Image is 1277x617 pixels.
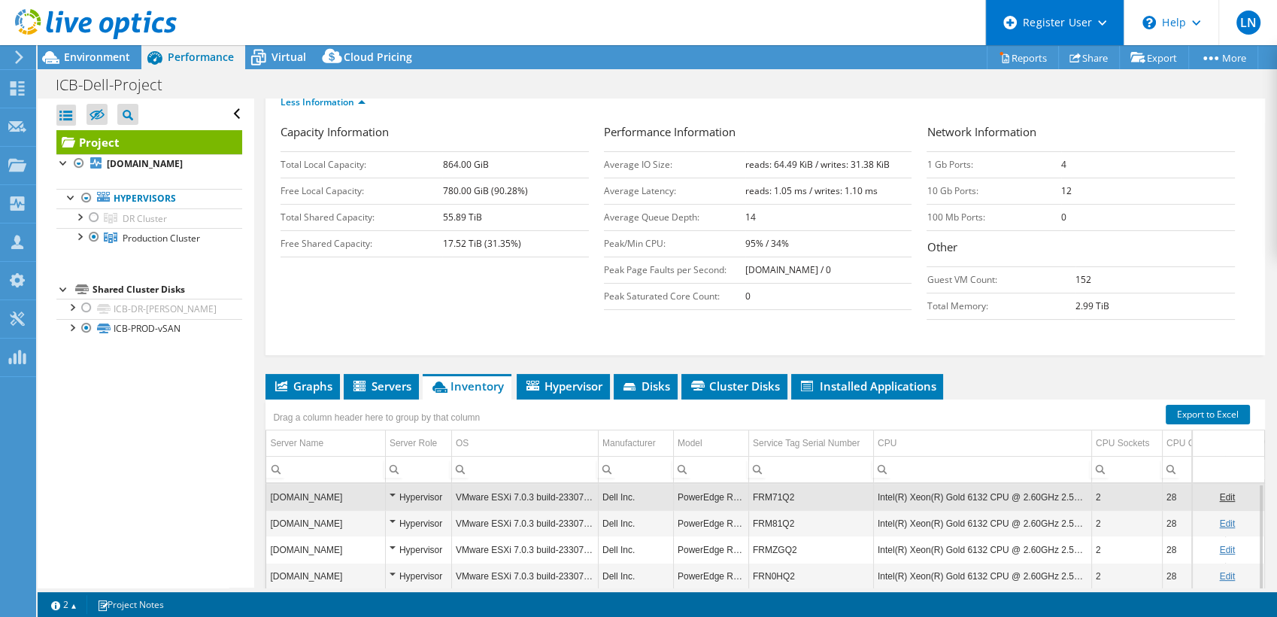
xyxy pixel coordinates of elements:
[56,208,242,228] a: DR Cluster
[1091,456,1162,482] td: Column CPU Sockets, Filter cell
[1096,434,1149,452] div: CPU Sockets
[602,434,656,452] div: Manufacturer
[390,567,447,585] div: Hypervisor
[927,151,1060,178] td: 1 Gb Ports:
[1075,299,1109,312] b: 2.99 TiB
[385,456,451,482] td: Column Server Role, Filter cell
[927,266,1075,293] td: Guest VM Count:
[1236,11,1260,35] span: LN
[927,204,1060,230] td: 100 Mb Ports:
[56,228,242,248] a: Production Cluster
[1142,16,1156,29] svg: \n
[878,434,896,452] div: CPU
[927,178,1060,204] td: 10 Gb Ports:
[987,46,1059,69] a: Reports
[456,434,469,452] div: OS
[748,484,873,510] td: Column Service Tag Serial Number, Value FRM71Q2
[64,50,130,64] span: Environment
[266,430,385,457] td: Server Name Column
[1219,518,1235,529] a: Edit
[745,211,756,223] b: 14
[1162,536,1225,563] td: Column CPU Cores, Value 28
[442,158,488,171] b: 864.00 GiB
[598,456,673,482] td: Column Manufacturer, Filter cell
[873,456,1091,482] td: Column CPU, Filter cell
[1166,405,1250,424] a: Export to Excel
[673,430,748,457] td: Model Column
[266,484,385,510] td: Column Server Name, Value icbesx4.intercreditbank.com
[281,204,442,230] td: Total Shared Capacity:
[1058,46,1120,69] a: Share
[1219,492,1235,503] a: Edit
[621,378,670,394] span: Disks
[927,123,1235,144] h3: Network Information
[385,563,451,589] td: Column Server Role, Value Hypervisor
[390,488,447,506] div: Hypervisor
[1219,545,1235,555] a: Edit
[604,178,745,204] td: Average Latency:
[748,563,873,589] td: Column Service Tag Serial Number, Value FRN0HQ2
[753,434,860,452] div: Service Tag Serial Number
[873,484,1091,510] td: Column CPU, Value Intel(R) Xeon(R) Gold 6132 CPU @ 2.60GHz 2.59 GHz
[266,510,385,536] td: Column Server Name, Value icbesx1.intercreditbank.com
[1091,510,1162,536] td: Column CPU Sockets, Value 2
[1061,211,1066,223] b: 0
[385,430,451,457] td: Server Role Column
[344,50,412,64] span: Cloud Pricing
[351,378,411,394] span: Servers
[1162,430,1225,457] td: CPU Cores Column
[745,184,878,197] b: reads: 1.05 ms / writes: 1.10 ms
[451,456,598,482] td: Column OS, Filter cell
[451,430,598,457] td: OS Column
[673,510,748,536] td: Column Model, Value PowerEdge R740
[56,130,242,154] a: Project
[451,484,598,510] td: Column OS, Value VMware ESXi 7.0.3 build-23307199
[748,536,873,563] td: Column Service Tag Serial Number, Value FRMZGQ2
[678,434,702,452] div: Model
[451,510,598,536] td: Column OS, Value VMware ESXi 7.0.3 build-23307199
[927,293,1075,319] td: Total Memory:
[873,510,1091,536] td: Column CPU, Value Intel(R) Xeon(R) Gold 6132 CPU @ 2.60GHz 2.59 GHz
[442,237,520,250] b: 17.52 TiB (31.35%)
[266,536,385,563] td: Column Server Name, Value icbesx2.intercreditbank.com
[1219,571,1235,582] a: Edit
[56,154,242,174] a: [DOMAIN_NAME]
[266,563,385,589] td: Column Server Name, Value icbesx3.intercreditbank.com
[604,151,745,178] td: Average IO Size:
[1119,46,1189,69] a: Export
[598,430,673,457] td: Manufacturer Column
[799,378,936,394] span: Installed Applications
[1061,158,1066,171] b: 4
[442,184,527,197] b: 780.00 GiB (90.28%)
[123,232,200,245] span: Production Cluster
[86,595,174,614] a: Project Notes
[598,510,673,536] td: Column Manufacturer, Value Dell Inc.
[281,230,442,257] td: Free Shared Capacity:
[269,407,484,428] div: Drag a column header here to group by that column
[390,434,437,452] div: Server Role
[390,541,447,559] div: Hypervisor
[673,536,748,563] td: Column Model, Value PowerEdge R740
[270,434,323,452] div: Server Name
[49,77,186,93] h1: ICB-Dell-Project
[385,536,451,563] td: Column Server Role, Value Hypervisor
[927,239,1235,259] h3: Other
[56,319,242,339] a: ICB-PROD-vSAN
[1091,536,1162,563] td: Column CPU Sockets, Value 2
[41,595,87,614] a: 2
[451,536,598,563] td: Column OS, Value VMware ESXi 7.0.3 build-23307199
[1061,184,1072,197] b: 12
[271,50,306,64] span: Virtual
[168,50,234,64] span: Performance
[598,563,673,589] td: Column Manufacturer, Value Dell Inc.
[56,299,242,318] a: ICB-DR-[PERSON_NAME]
[281,178,442,204] td: Free Local Capacity:
[1188,46,1258,69] a: More
[873,430,1091,457] td: CPU Column
[745,237,789,250] b: 95% / 34%
[281,123,589,144] h3: Capacity Information
[748,456,873,482] td: Column Service Tag Serial Number, Filter cell
[604,257,745,283] td: Peak Page Faults per Second:
[385,510,451,536] td: Column Server Role, Value Hypervisor
[873,536,1091,563] td: Column CPU, Value Intel(R) Xeon(R) Gold 6132 CPU @ 2.60GHz 2.59 GHz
